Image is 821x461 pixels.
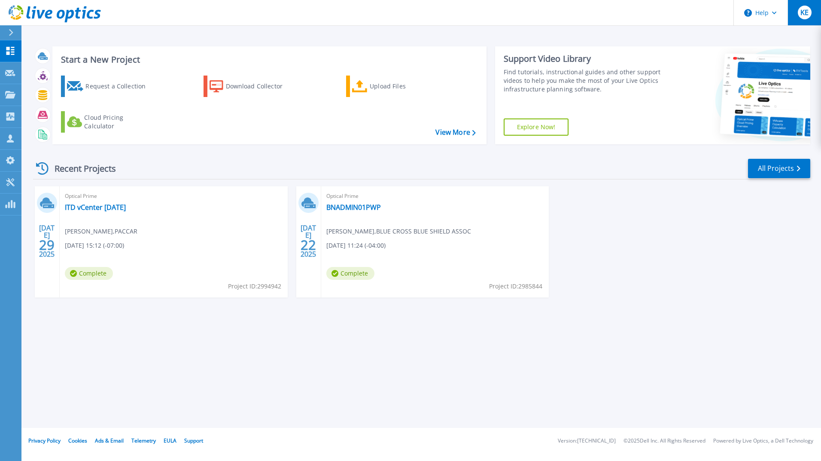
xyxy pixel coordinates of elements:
[346,76,442,97] a: Upload Files
[300,225,316,257] div: [DATE] 2025
[558,438,616,444] li: Version: [TECHNICAL_ID]
[713,438,813,444] li: Powered by Live Optics, a Dell Technology
[435,128,475,136] a: View More
[623,438,705,444] li: © 2025 Dell Inc. All Rights Reserved
[85,78,154,95] div: Request a Collection
[301,241,316,249] span: 22
[326,227,471,236] span: [PERSON_NAME] , BLUE CROSS BLUE SHIELD ASSOC
[504,53,664,64] div: Support Video Library
[326,191,544,201] span: Optical Prime
[39,225,55,257] div: [DATE] 2025
[226,78,295,95] div: Download Collector
[28,437,61,444] a: Privacy Policy
[65,203,126,212] a: ITD vCenter [DATE]
[65,191,283,201] span: Optical Prime
[68,437,87,444] a: Cookies
[800,9,809,16] span: KE
[164,437,176,444] a: EULA
[504,118,569,136] a: Explore Now!
[65,241,124,250] span: [DATE] 15:12 (-07:00)
[84,113,153,130] div: Cloud Pricing Calculator
[204,76,299,97] a: Download Collector
[326,241,386,250] span: [DATE] 11:24 (-04:00)
[61,111,157,133] a: Cloud Pricing Calculator
[65,267,113,280] span: Complete
[95,437,124,444] a: Ads & Email
[748,159,810,178] a: All Projects
[65,227,137,236] span: [PERSON_NAME] , PACCAR
[326,203,381,212] a: BNADMIN01PWP
[131,437,156,444] a: Telemetry
[61,76,157,97] a: Request a Collection
[61,55,475,64] h3: Start a New Project
[33,158,128,179] div: Recent Projects
[39,241,55,249] span: 29
[370,78,438,95] div: Upload Files
[489,282,542,291] span: Project ID: 2985844
[184,437,203,444] a: Support
[504,68,664,94] div: Find tutorials, instructional guides and other support videos to help you make the most of your L...
[326,267,374,280] span: Complete
[228,282,281,291] span: Project ID: 2994942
